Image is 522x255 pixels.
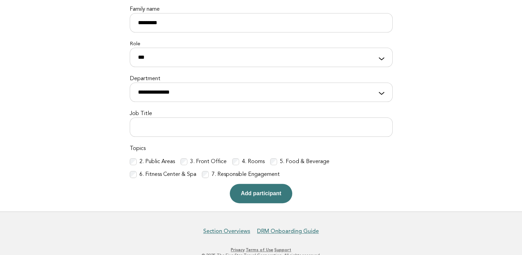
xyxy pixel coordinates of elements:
[130,41,393,48] label: Role
[274,247,291,252] a: Support
[139,158,175,166] label: 2. Public Areas
[242,158,265,166] label: 4. Rooms
[230,184,292,203] button: Add participant
[130,145,393,152] label: Topics
[139,171,196,178] label: 6. Fitness Center & Spa
[203,228,250,235] a: Section Overviews
[246,247,273,252] a: Terms of Use
[211,171,280,178] label: 7. Responsible Engagement
[231,247,245,252] a: Privacy
[257,228,319,235] a: DRM Onboarding Guide
[190,158,227,166] label: 3. Front Office
[130,110,393,117] label: Job Title
[50,247,472,253] p: · ·
[280,158,329,166] label: 5. Food & Beverage
[130,75,393,83] label: Department
[130,6,393,13] label: Family name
